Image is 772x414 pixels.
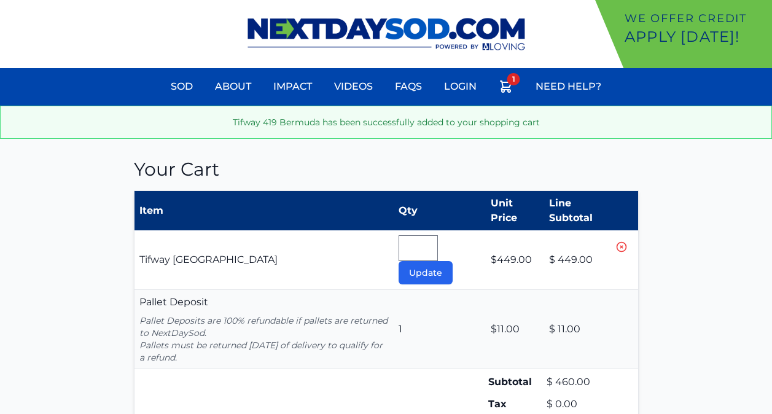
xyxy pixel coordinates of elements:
td: Pallet Deposit [134,290,394,369]
td: 1 [394,290,486,369]
th: Line Subtotal [544,191,615,231]
th: Unit Price [486,191,544,231]
p: We offer Credit [625,10,767,27]
td: $449.00 [486,230,544,290]
td: $ 11.00 [544,290,615,369]
a: About [208,72,259,101]
td: $11.00 [486,290,544,369]
a: Login [437,72,484,101]
a: Need Help? [528,72,609,101]
a: Videos [327,72,380,101]
th: Qty [394,191,486,231]
button: Update [399,261,453,284]
p: Pallet Deposits are 100% refundable if pallets are returned to NextDaySod. Pallets must be return... [139,314,389,364]
p: Apply [DATE]! [625,27,767,47]
h1: Your Cart [134,158,639,181]
td: Subtotal [486,369,544,395]
td: $ 0.00 [544,394,615,414]
td: $ 449.00 [544,230,615,290]
a: 1 [491,72,521,106]
td: Tifway [GEOGRAPHIC_DATA] [134,230,394,290]
a: Sod [163,72,200,101]
td: $ 460.00 [544,369,615,395]
a: FAQs [388,72,429,101]
td: Tax [486,394,544,414]
p: Tifway 419 Bermuda has been successfully added to your shopping cart [10,116,762,128]
th: Item [134,191,394,231]
span: 1 [507,73,520,85]
a: Impact [266,72,319,101]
